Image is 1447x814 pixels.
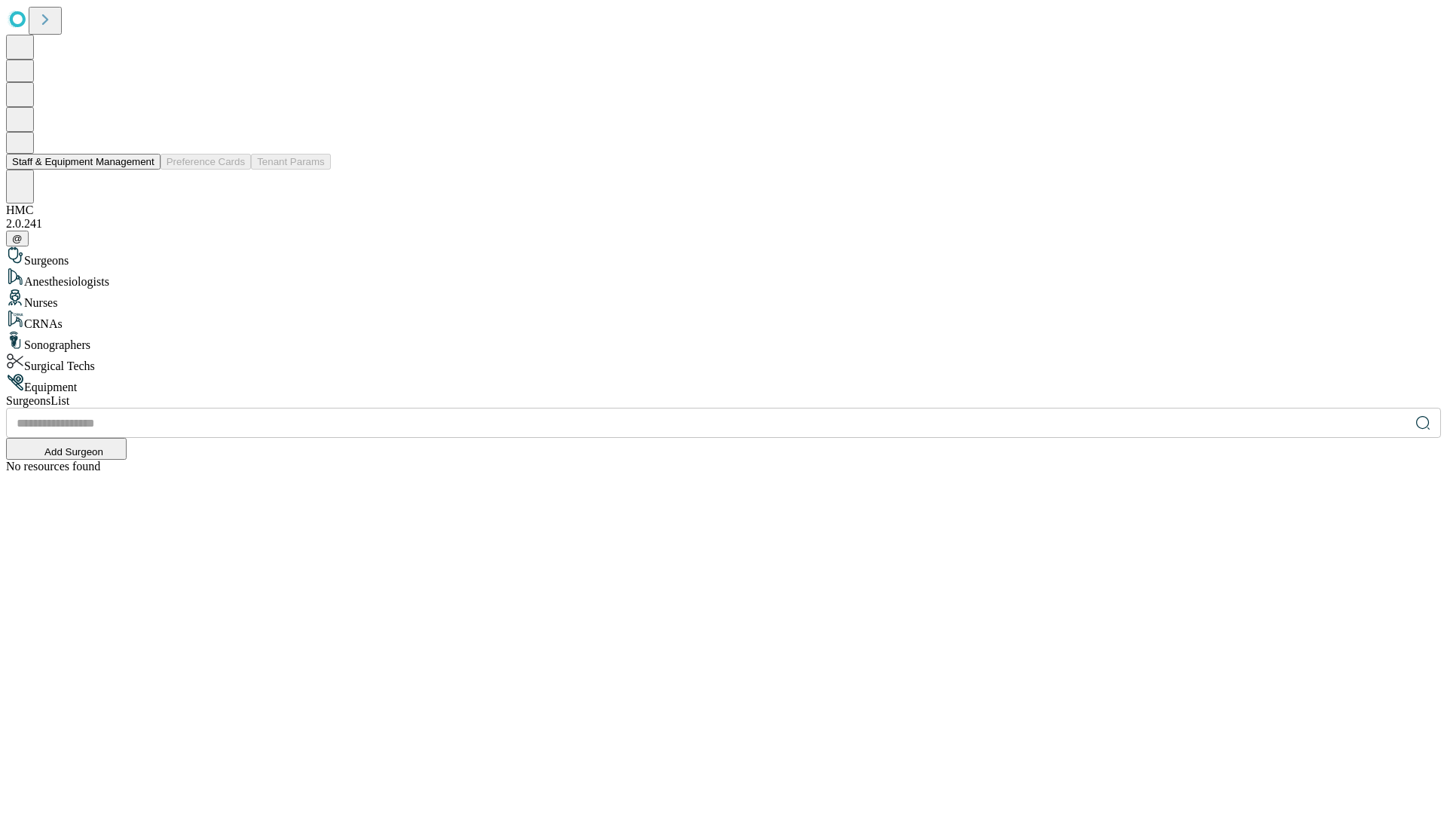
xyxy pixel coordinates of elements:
[6,373,1441,394] div: Equipment
[6,331,1441,352] div: Sonographers
[6,246,1441,268] div: Surgeons
[44,446,103,457] span: Add Surgeon
[251,154,331,170] button: Tenant Params
[6,217,1441,231] div: 2.0.241
[6,310,1441,331] div: CRNAs
[6,154,161,170] button: Staff & Equipment Management
[6,203,1441,217] div: HMC
[6,352,1441,373] div: Surgical Techs
[6,438,127,460] button: Add Surgeon
[12,233,23,244] span: @
[6,394,1441,408] div: Surgeons List
[6,460,1441,473] div: No resources found
[6,289,1441,310] div: Nurses
[161,154,251,170] button: Preference Cards
[6,231,29,246] button: @
[6,268,1441,289] div: Anesthesiologists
